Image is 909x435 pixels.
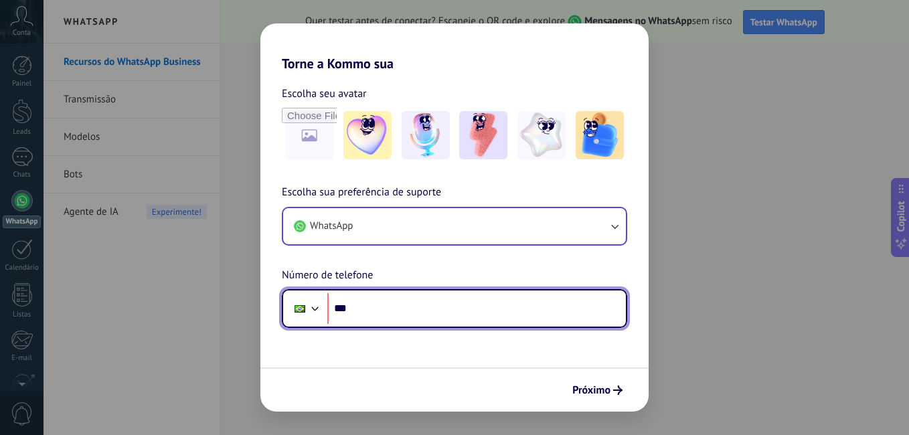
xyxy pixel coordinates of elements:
[576,111,624,159] img: -5.jpeg
[282,267,373,284] span: Número de telefone
[517,111,566,159] img: -4.jpeg
[310,220,353,233] span: WhatsApp
[343,111,392,159] img: -1.jpeg
[282,85,367,102] span: Escolha seu avatar
[566,379,629,402] button: Próximo
[287,294,313,323] div: Brazil: + 55
[459,111,507,159] img: -3.jpeg
[260,23,649,72] h2: Torne a Kommo sua
[282,184,441,201] span: Escolha sua preferência de suporte
[283,208,626,244] button: WhatsApp
[402,111,450,159] img: -2.jpeg
[572,385,610,395] span: Próximo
